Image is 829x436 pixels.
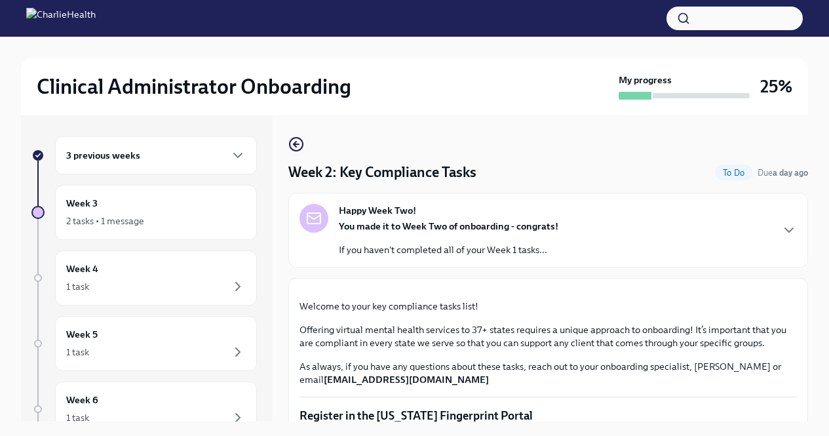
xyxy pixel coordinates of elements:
[26,8,96,29] img: CharlieHealth
[66,393,98,407] h6: Week 6
[773,168,808,178] strong: a day ago
[66,327,98,342] h6: Week 5
[324,374,489,386] strong: [EMAIL_ADDRESS][DOMAIN_NAME]
[66,214,144,228] div: 2 tasks • 1 message
[31,316,257,371] a: Week 51 task
[288,163,476,182] h4: Week 2: Key Compliance Tasks
[758,167,808,179] span: September 1st, 2025 07:00
[299,360,797,386] p: As always, if you have any questions about these tasks, reach out to your onboarding specialist, ...
[339,243,558,256] p: If you haven't completed all of your Week 1 tasks...
[299,408,797,424] p: Register in the [US_STATE] Fingerprint Portal
[299,300,797,313] p: Welcome to your key compliance tasks list!
[299,323,797,349] p: Offering virtual mental health services to 37+ states requires a unique approach to onboarding! I...
[619,73,672,87] strong: My progress
[339,204,416,217] strong: Happy Week Two!
[31,185,257,240] a: Week 32 tasks • 1 message
[758,168,808,178] span: Due
[339,220,558,232] strong: You made it to Week Two of onboarding - congrats!
[715,168,752,178] span: To Do
[760,75,792,98] h3: 25%
[66,262,98,276] h6: Week 4
[55,136,257,174] div: 3 previous weeks
[66,411,89,424] div: 1 task
[31,250,257,306] a: Week 41 task
[66,148,140,163] h6: 3 previous weeks
[37,73,351,100] h2: Clinical Administrator Onboarding
[66,196,98,210] h6: Week 3
[66,280,89,293] div: 1 task
[66,346,89,359] div: 1 task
